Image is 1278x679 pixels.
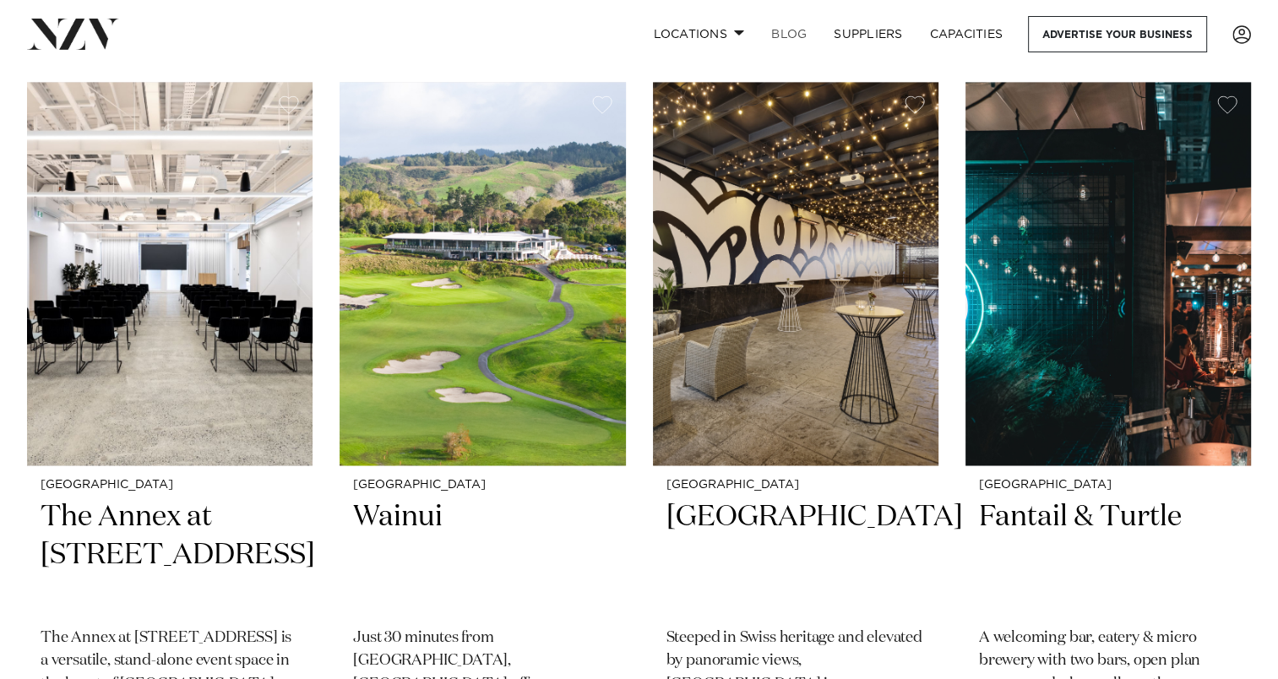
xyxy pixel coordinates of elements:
[979,498,1237,612] h2: Fantail & Turtle
[353,498,612,612] h2: Wainui
[979,479,1237,492] small: [GEOGRAPHIC_DATA]
[666,479,925,492] small: [GEOGRAPHIC_DATA]
[758,16,820,52] a: BLOG
[41,479,299,492] small: [GEOGRAPHIC_DATA]
[666,498,925,612] h2: [GEOGRAPHIC_DATA]
[639,16,758,52] a: Locations
[820,16,916,52] a: SUPPLIERS
[916,16,1017,52] a: Capacities
[27,19,119,49] img: nzv-logo.png
[1028,16,1207,52] a: Advertise your business
[353,479,612,492] small: [GEOGRAPHIC_DATA]
[41,498,299,612] h2: The Annex at [STREET_ADDRESS]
